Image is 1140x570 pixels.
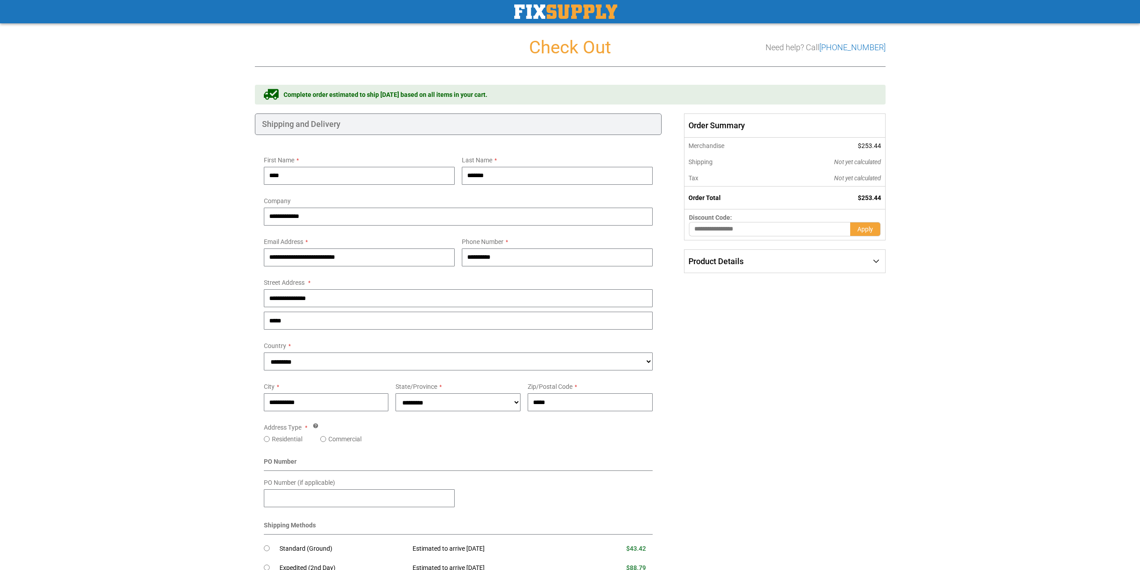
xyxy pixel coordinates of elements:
[406,539,579,559] td: Estimated to arrive [DATE]
[514,4,617,19] img: Fix Industrial Supply
[857,226,873,233] span: Apply
[858,194,881,201] span: $253.44
[264,197,291,205] span: Company
[684,138,774,154] th: Merchandise
[264,157,294,164] span: First Name
[462,238,503,245] span: Phone Number
[396,383,437,390] span: State/Province
[255,38,886,57] h1: Check Out
[514,4,617,19] a: store logo
[834,158,881,165] span: Not yet calculated
[462,157,492,164] span: Last Name
[264,457,653,471] div: PO Number
[684,170,774,187] th: Tax
[766,43,886,52] h3: Need help? Call
[264,342,286,349] span: Country
[850,222,881,236] button: Apply
[264,279,305,286] span: Street Address
[688,158,713,165] span: Shipping
[626,545,646,552] span: $43.42
[284,90,487,99] span: Complete order estimated to ship [DATE] based on all items in your cart.
[858,142,881,149] span: $253.44
[834,174,881,182] span: Not yet calculated
[689,214,732,221] span: Discount Code:
[819,43,886,52] a: [PHONE_NUMBER]
[688,257,744,266] span: Product Details
[264,238,303,245] span: Email Address
[280,539,406,559] td: Standard (Ground)
[528,383,572,390] span: Zip/Postal Code
[688,194,721,201] strong: Order Total
[264,383,275,390] span: City
[684,113,885,138] span: Order Summary
[255,113,662,135] div: Shipping and Delivery
[272,435,302,444] label: Residential
[264,479,335,486] span: PO Number (if applicable)
[328,435,361,444] label: Commercial
[264,521,653,535] div: Shipping Methods
[264,424,301,431] span: Address Type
